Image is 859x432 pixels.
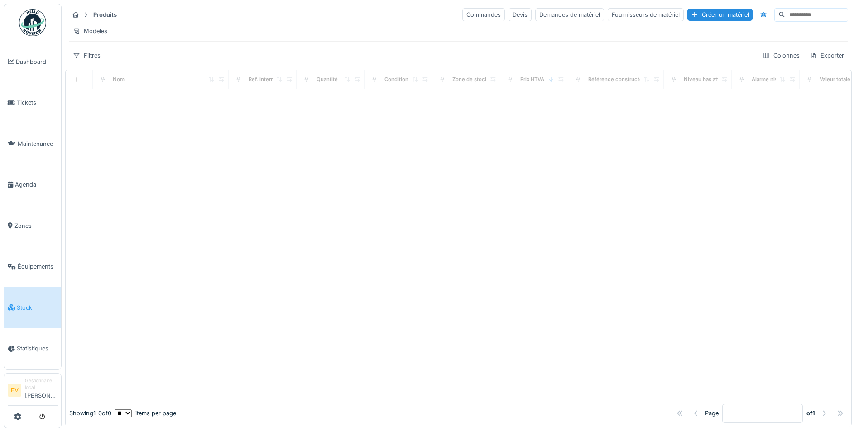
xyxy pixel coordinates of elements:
[18,262,58,271] span: Équipements
[509,8,532,21] div: Devis
[535,8,604,21] div: Demandes de matériel
[69,49,105,62] div: Filtres
[113,76,125,83] div: Nom
[69,24,111,38] div: Modèles
[705,409,719,418] div: Page
[14,221,58,230] span: Zones
[19,9,46,36] img: Badge_color-CXgf-gQk.svg
[17,98,58,107] span: Tickets
[249,76,277,83] div: Ref. interne
[17,344,58,353] span: Statistiques
[462,8,505,21] div: Commandes
[820,76,850,83] div: Valeur totale
[115,409,176,418] div: items per page
[25,377,58,403] li: [PERSON_NAME]
[4,328,61,370] a: Statistiques
[15,180,58,189] span: Agenda
[4,205,61,246] a: Zones
[758,49,804,62] div: Colonnes
[317,76,338,83] div: Quantité
[4,123,61,164] a: Maintenance
[806,409,815,418] strong: of 1
[4,82,61,124] a: Tickets
[4,41,61,82] a: Dashboard
[16,58,58,66] span: Dashboard
[18,139,58,148] span: Maintenance
[90,10,120,19] strong: Produits
[520,76,544,83] div: Prix HTVA
[17,303,58,312] span: Stock
[452,76,497,83] div: Zone de stockage
[384,76,427,83] div: Conditionnement
[8,384,21,397] li: FV
[4,164,61,206] a: Agenda
[25,377,58,391] div: Gestionnaire local
[687,9,753,21] div: Créer un matériel
[752,76,797,83] div: Alarme niveau bas
[806,49,848,62] div: Exporter
[588,76,648,83] div: Référence constructeur
[4,287,61,328] a: Stock
[8,377,58,406] a: FV Gestionnaire local[PERSON_NAME]
[684,76,733,83] div: Niveau bas atteint ?
[608,8,684,21] div: Fournisseurs de matériel
[4,246,61,288] a: Équipements
[69,409,111,418] div: Showing 1 - 0 of 0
